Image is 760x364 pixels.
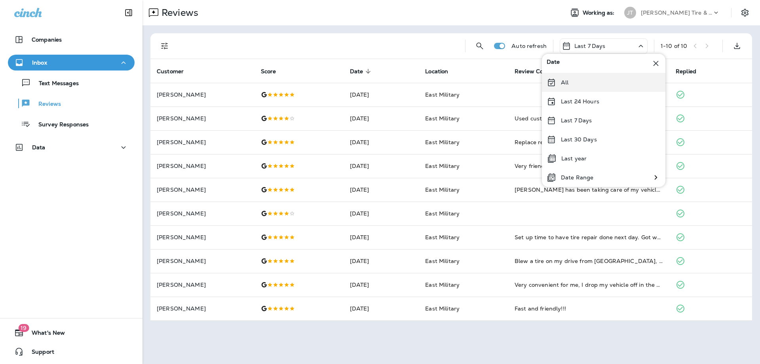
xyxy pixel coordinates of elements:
span: Score [261,68,276,75]
span: Review Comment [515,68,563,75]
span: Score [261,68,287,75]
button: Support [8,344,135,360]
button: Inbox [8,55,135,71]
p: [PERSON_NAME] [157,115,248,122]
div: JT [624,7,636,19]
span: Replied [676,68,707,75]
p: Data [32,144,46,151]
p: Last 24 Hours [561,98,599,105]
span: Customer [157,68,184,75]
div: 1 - 10 of 10 [661,43,687,49]
td: [DATE] [344,154,419,178]
p: [PERSON_NAME] [157,139,248,145]
span: East Military [425,210,460,217]
span: Support [24,349,54,358]
span: Customer [157,68,194,75]
div: Very friendly and helpful. Fixed hole in tire very fast. No problems since. [515,162,663,170]
span: Review Comment [515,68,573,75]
p: Reviews [30,101,61,108]
td: [DATE] [344,297,419,320]
p: Reviews [158,7,198,19]
span: Working as: [583,10,616,16]
p: Auto refresh [511,43,547,49]
p: [PERSON_NAME] [157,91,248,98]
p: [PERSON_NAME] [157,234,248,240]
span: East Military [425,139,460,146]
button: Data [8,139,135,155]
p: [PERSON_NAME] [157,305,248,312]
button: Text Messages [8,74,135,91]
p: [PERSON_NAME] [157,187,248,193]
div: Very convenient for me, I drop my vehicle off in the morning, walk a couple blocks to work, walk ... [515,281,663,289]
td: [DATE] [344,107,419,130]
p: Last 7 Days [561,117,592,124]
span: East Military [425,257,460,265]
button: Export as CSV [729,38,745,54]
button: Filters [157,38,173,54]
p: Last 7 Days [574,43,606,49]
div: Fast and friendly!!! [515,305,663,313]
span: Date [350,68,363,75]
p: Last year [561,155,587,162]
td: [DATE] [344,273,419,297]
span: East Military [425,91,460,98]
span: Replied [676,68,696,75]
p: [PERSON_NAME] [157,258,248,264]
span: East Military [425,234,460,241]
div: Used customers replacement bulbs instead if new, to replace headlights [515,114,663,122]
span: What's New [24,330,65,339]
p: Date Range [561,174,593,181]
button: Settings [738,6,752,20]
p: Companies [32,36,62,43]
p: [PERSON_NAME] [157,163,248,169]
button: Survey Responses [8,116,135,132]
div: Blew a tire on my drive from Deadwood, SD to Fremont, NE. Contacted Jensen, they got the tire fix... [515,257,663,265]
span: East Military [425,186,460,193]
button: 19What's New [8,325,135,341]
button: Reviews [8,95,135,112]
p: Text Messages [31,80,79,88]
td: [DATE] [344,249,419,273]
p: Last 30 Days [561,136,597,143]
p: Survey Responses [30,121,89,129]
p: All [561,79,568,86]
span: East Military [425,162,460,170]
div: Jensen has been taking care of my vehicles since they opened this location. They are always court... [515,186,663,194]
div: Set up time to have tire repair done next day. Got work done when got there. All people were help... [515,233,663,241]
td: [DATE] [344,202,419,225]
span: East Military [425,281,460,288]
span: Location [425,68,448,75]
span: East Military [425,115,460,122]
button: Search Reviews [472,38,488,54]
span: Location [425,68,458,75]
p: [PERSON_NAME] [157,210,248,217]
div: Replace rear breaks [515,138,663,146]
span: Date [547,59,560,68]
p: [PERSON_NAME] [157,282,248,288]
button: Companies [8,32,135,48]
span: East Military [425,305,460,312]
td: [DATE] [344,130,419,154]
p: Inbox [32,59,47,66]
span: 19 [18,324,29,332]
span: Date [350,68,374,75]
td: [DATE] [344,178,419,202]
td: [DATE] [344,225,419,249]
p: [PERSON_NAME] Tire & Auto [641,10,712,16]
td: [DATE] [344,83,419,107]
button: Collapse Sidebar [118,5,140,21]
